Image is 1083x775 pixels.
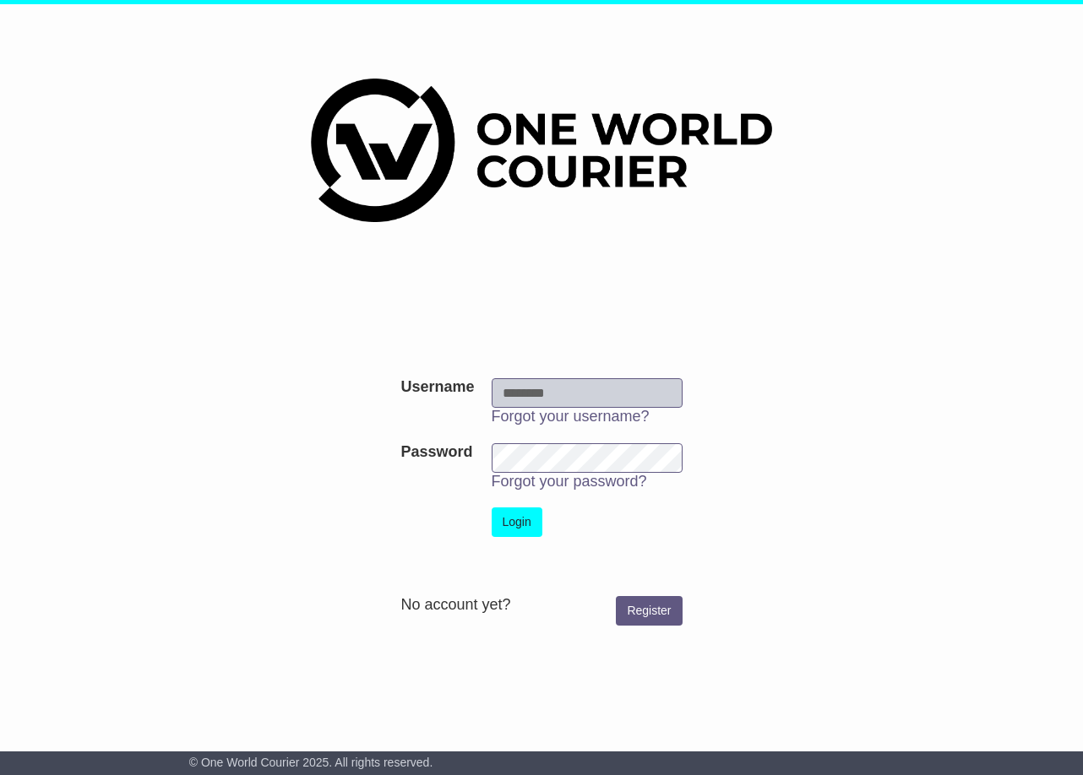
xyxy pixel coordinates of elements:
[400,443,472,462] label: Password
[189,756,433,769] span: © One World Courier 2025. All rights reserved.
[616,596,682,626] a: Register
[400,378,474,397] label: Username
[492,507,542,537] button: Login
[492,408,650,425] a: Forgot your username?
[492,473,647,490] a: Forgot your password?
[311,79,772,222] img: One World
[400,596,682,615] div: No account yet?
